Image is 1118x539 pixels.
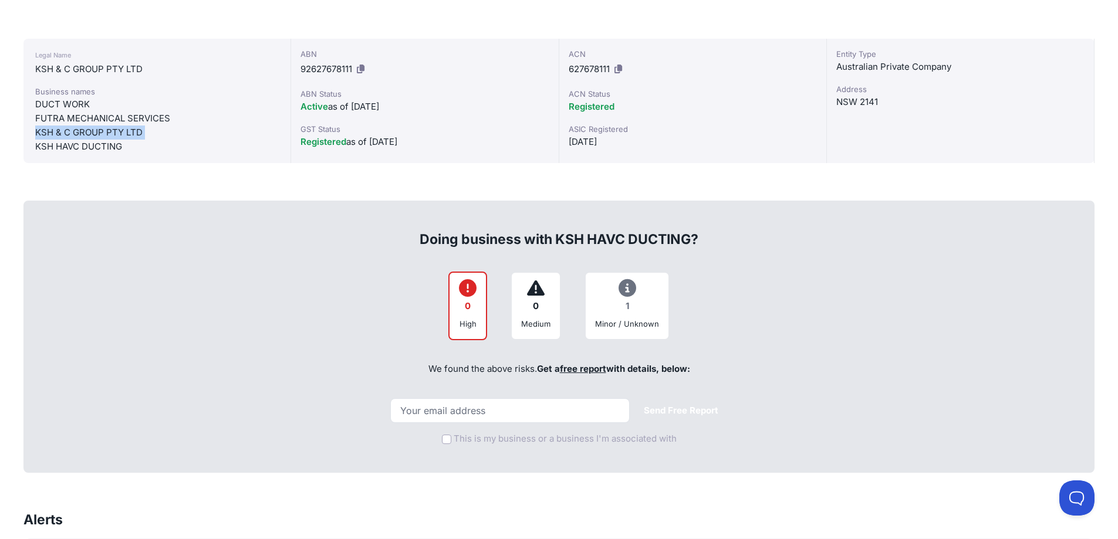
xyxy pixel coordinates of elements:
div: ACN Status [569,88,817,100]
div: 0 [459,295,477,318]
div: Legal Name [35,48,279,62]
div: Australian Private Company [836,60,1085,74]
div: High [459,318,477,330]
span: Active [300,101,328,112]
div: ABN Status [300,88,549,100]
div: KSH & C GROUP PTY LTD [35,62,279,76]
div: 0 [521,295,550,318]
span: 627678111 [569,63,610,74]
div: DUCT WORK [35,97,279,111]
button: Send Free Report [634,399,728,422]
div: Business names [35,86,279,97]
label: This is my business or a business I'm associated with [454,432,677,446]
div: 1 [595,295,659,318]
div: Entity Type [836,48,1085,60]
div: as of [DATE] [300,100,549,114]
div: We found the above risks. [36,350,1082,389]
div: KSH & C GROUP PTY LTD [35,126,279,140]
span: Registered [569,101,614,112]
input: Your email address [390,398,630,423]
div: FUTRA MECHANICAL SERVICES [35,111,279,126]
div: ABN [300,48,549,60]
div: KSH HAVC DUCTING [35,140,279,154]
span: 92627678111 [300,63,352,74]
div: Doing business with KSH HAVC DUCTING? [36,211,1082,249]
iframe: Toggle Customer Support [1059,480,1095,516]
div: ACN [569,48,817,60]
div: GST Status [300,123,549,135]
h3: Alerts [23,510,63,529]
div: [DATE] [569,135,817,149]
div: ASIC Registered [569,123,817,135]
div: Address [836,83,1085,95]
div: as of [DATE] [300,135,549,149]
a: free report [560,363,606,374]
span: Registered [300,136,346,147]
div: Medium [521,318,550,330]
div: Minor / Unknown [595,318,659,330]
div: NSW 2141 [836,95,1085,109]
span: Get a with details, below: [537,363,690,374]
